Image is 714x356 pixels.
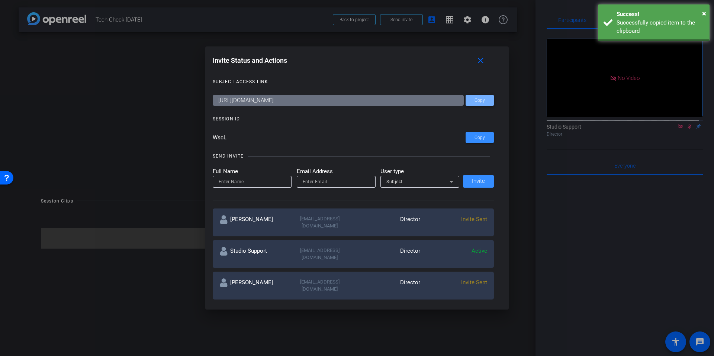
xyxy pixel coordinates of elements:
input: Enter Email [303,177,370,186]
div: SUBJECT ACCESS LINK [213,78,268,85]
div: Director [353,278,420,293]
button: Copy [466,95,494,106]
div: Success! [617,10,704,19]
div: [EMAIL_ADDRESS][DOMAIN_NAME] [286,215,353,230]
mat-label: Full Name [213,167,292,176]
div: Studio Support [219,247,286,261]
span: × [702,9,706,18]
span: Subject [386,179,403,184]
div: Director [353,247,420,261]
div: Director [353,215,420,230]
input: Enter Name [219,177,286,186]
span: Invite Sent [461,216,487,223]
openreel-title-line: SEND INVITE [213,152,494,160]
div: SESSION ID [213,115,240,123]
div: Successfully copied item to the clipboard [617,19,704,35]
div: [EMAIL_ADDRESS][DOMAIN_NAME] [286,247,353,261]
mat-icon: close [476,56,485,65]
div: [PERSON_NAME] [219,278,286,293]
mat-label: Email Address [297,167,376,176]
div: Invite Status and Actions [213,54,494,67]
mat-label: User type [380,167,459,176]
div: SEND INVITE [213,152,244,160]
span: Copy [475,98,485,103]
openreel-title-line: SESSION ID [213,115,494,123]
openreel-title-line: SUBJECT ACCESS LINK [213,78,494,85]
span: Invite Sent [461,279,487,286]
button: Close [702,8,706,19]
div: [PERSON_NAME] [219,215,286,230]
span: Active [472,247,487,254]
div: [EMAIL_ADDRESS][DOMAIN_NAME] [286,278,353,293]
button: Copy [466,132,494,143]
span: Copy [475,135,485,140]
